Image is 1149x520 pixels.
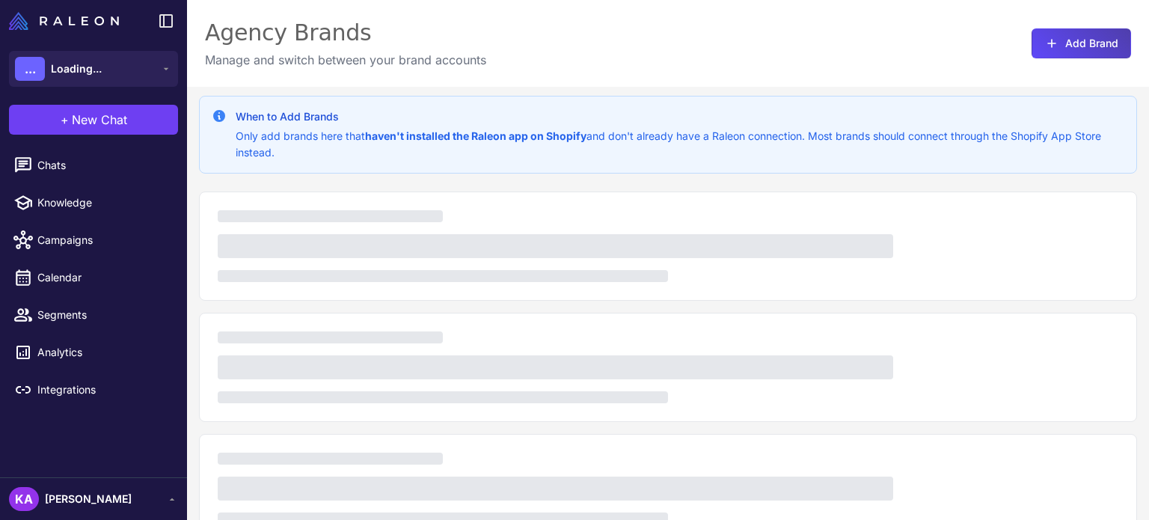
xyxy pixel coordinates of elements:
span: New Chat [72,111,127,129]
span: + [61,111,69,129]
div: KA [9,487,39,511]
button: Add Brand [1032,28,1131,58]
span: Segments [37,307,169,323]
a: Calendar [6,262,181,293]
p: Only add brands here that and don't already have a Raleon connection. Most brands should connect ... [236,128,1124,161]
h3: When to Add Brands [236,108,1124,125]
span: Analytics [37,344,169,361]
button: +New Chat [9,105,178,135]
a: Chats [6,150,181,181]
div: ... [15,57,45,81]
strong: haven't installed the Raleon app on Shopify [365,129,586,142]
a: Integrations [6,374,181,406]
span: Integrations [37,382,169,398]
button: ...Loading... [9,51,178,87]
span: [PERSON_NAME] [45,491,132,507]
a: Segments [6,299,181,331]
a: Campaigns [6,224,181,256]
img: Raleon Logo [9,12,119,30]
span: Calendar [37,269,169,286]
p: Manage and switch between your brand accounts [205,51,486,69]
a: Analytics [6,337,181,368]
div: Agency Brands [205,18,486,48]
span: Knowledge [37,195,169,211]
a: Knowledge [6,187,181,218]
span: Campaigns [37,232,169,248]
span: Loading... [51,61,102,77]
span: Chats [37,157,169,174]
